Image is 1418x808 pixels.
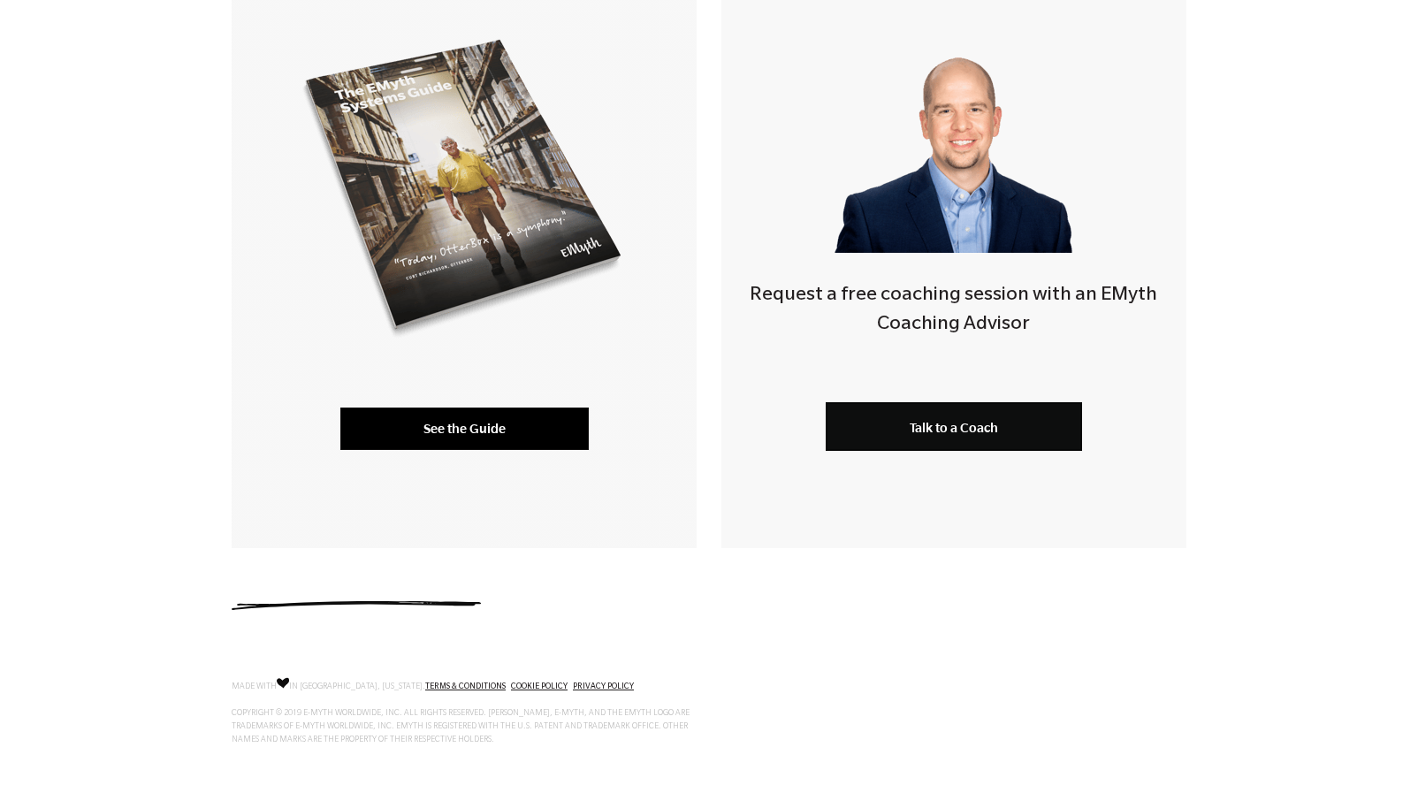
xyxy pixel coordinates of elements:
a: Talk to a Coach [826,402,1082,451]
img: underline.svg [232,601,481,610]
a: PRIVACY POLICY [573,682,634,691]
img: Love [277,677,289,689]
span: Talk to a Coach [910,420,998,435]
span: MADE WITH [232,682,277,691]
span: IN [GEOGRAPHIC_DATA], [US_STATE]. [289,682,425,691]
a: COOKIE POLICY [511,682,568,691]
img: systems-mockup-transp [294,28,636,347]
a: See the Guide [340,408,589,450]
h4: Request a free coaching session with an EMyth Coaching Advisor [721,282,1186,341]
a: TERMS & CONDITIONS [425,682,506,691]
span: COPYRIGHT © 2019 E-MYTH WORLDWIDE, INC. ALL RIGHTS RESERVED. [PERSON_NAME], E-MYTH, AND THE EMYTH... [232,709,690,744]
img: Smart-business-coach.png [827,24,1081,253]
iframe: Chat Widget [1330,723,1418,808]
